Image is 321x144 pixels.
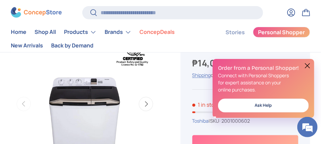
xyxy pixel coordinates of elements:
[51,39,93,52] a: Back by Demand
[3,83,129,106] textarea: Type your message and hit 'Enter'
[218,72,309,93] p: Connect with Personal Shoppers for expert assistance on your online purchases.
[222,118,250,124] span: 2001000602
[209,118,250,124] span: |
[11,25,209,52] nav: Primary
[192,72,211,78] a: Shipping
[60,25,101,39] summary: Products
[101,25,135,39] summary: Brands
[258,30,305,35] span: Personal Shopper
[140,26,175,39] a: ConcepDeals
[11,7,62,18] img: ConcepStore
[226,26,245,39] a: Stories
[39,34,93,103] span: We're online!
[192,118,209,124] a: Toshiba
[192,57,242,69] strong: ₱14,095.00
[35,38,114,47] div: Chat with us now
[218,64,309,72] h2: Order from a Personal Shopper!
[192,71,298,79] div: calculated at checkout.
[35,26,56,39] a: Shop All
[11,26,26,39] a: Home
[218,99,309,112] a: Ask Help
[192,101,220,108] span: 1 in stock
[253,27,310,38] a: Personal Shopper
[210,118,221,124] span: SKU:
[209,25,310,52] nav: Secondary
[11,39,43,52] a: New Arrivals
[111,3,127,20] div: Minimize live chat window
